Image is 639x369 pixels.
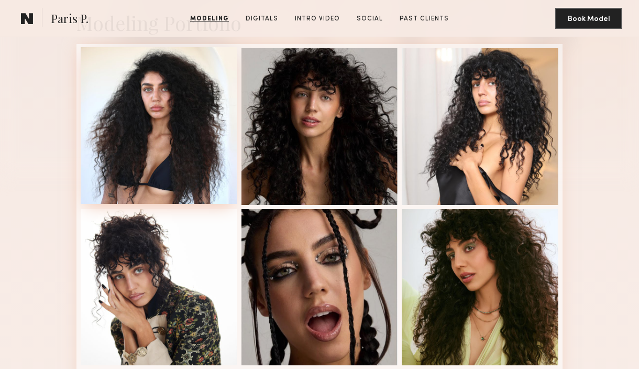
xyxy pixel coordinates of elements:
[555,14,622,23] a: Book Model
[352,14,387,24] a: Social
[395,14,453,24] a: Past Clients
[51,10,89,29] span: Paris P.
[241,14,282,24] a: Digitals
[555,8,622,29] button: Book Model
[186,14,233,24] a: Modeling
[291,14,344,24] a: Intro Video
